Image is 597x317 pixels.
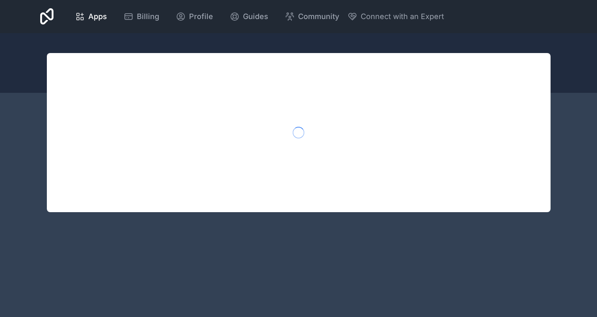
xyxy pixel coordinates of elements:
[298,11,339,22] span: Community
[137,11,159,22] span: Billing
[278,7,346,26] a: Community
[117,7,166,26] a: Billing
[361,11,444,22] span: Connect with an Expert
[223,7,275,26] a: Guides
[169,7,220,26] a: Profile
[88,11,107,22] span: Apps
[243,11,268,22] span: Guides
[189,11,213,22] span: Profile
[347,11,444,22] button: Connect with an Expert
[68,7,114,26] a: Apps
